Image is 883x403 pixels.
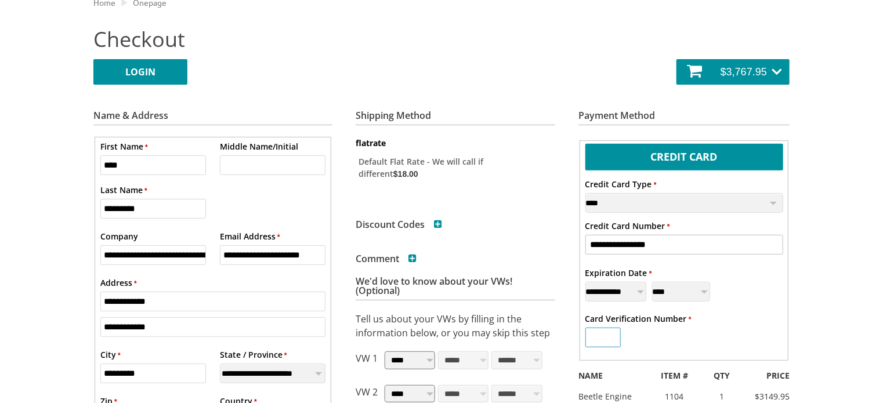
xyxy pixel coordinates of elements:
[585,313,692,325] label: Card Verification Number
[356,312,555,340] p: Tell us about your VWs by filling in the information below, or you may skip this step
[585,144,783,168] label: Credit Card
[578,111,790,125] h3: Payment Method
[356,111,555,125] h3: Shipping Method
[356,220,442,229] h3: Discount Codes
[100,348,121,361] label: City
[220,140,298,153] label: Middle Name/Initial
[703,369,741,382] div: QTY
[646,390,703,402] div: 1104
[741,390,798,402] div: $3149.95
[100,230,138,242] label: Company
[585,267,652,279] label: Expiration Date
[220,348,287,361] label: State / Province
[356,254,417,263] h3: Comment
[220,230,280,242] label: Email Address
[100,140,148,153] label: First Name
[646,369,703,382] div: ITEM #
[100,184,147,196] label: Last Name
[356,152,532,182] label: Default Flat Rate - We will call if different
[721,66,767,78] span: $3,767.95
[93,111,332,125] h3: Name & Address
[585,178,657,190] label: Credit Card Type
[93,59,187,85] a: LOGIN
[100,277,137,289] label: Address
[741,369,798,382] div: PRICE
[356,137,555,149] dt: flatrate
[585,220,670,232] label: Credit Card Number
[703,390,741,402] div: 1
[393,169,418,179] span: $18.00
[356,351,378,373] p: VW 1
[570,369,646,382] div: NAME
[356,277,555,300] h3: We'd love to know about your VWs! (Optional)
[93,25,790,53] h2: Checkout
